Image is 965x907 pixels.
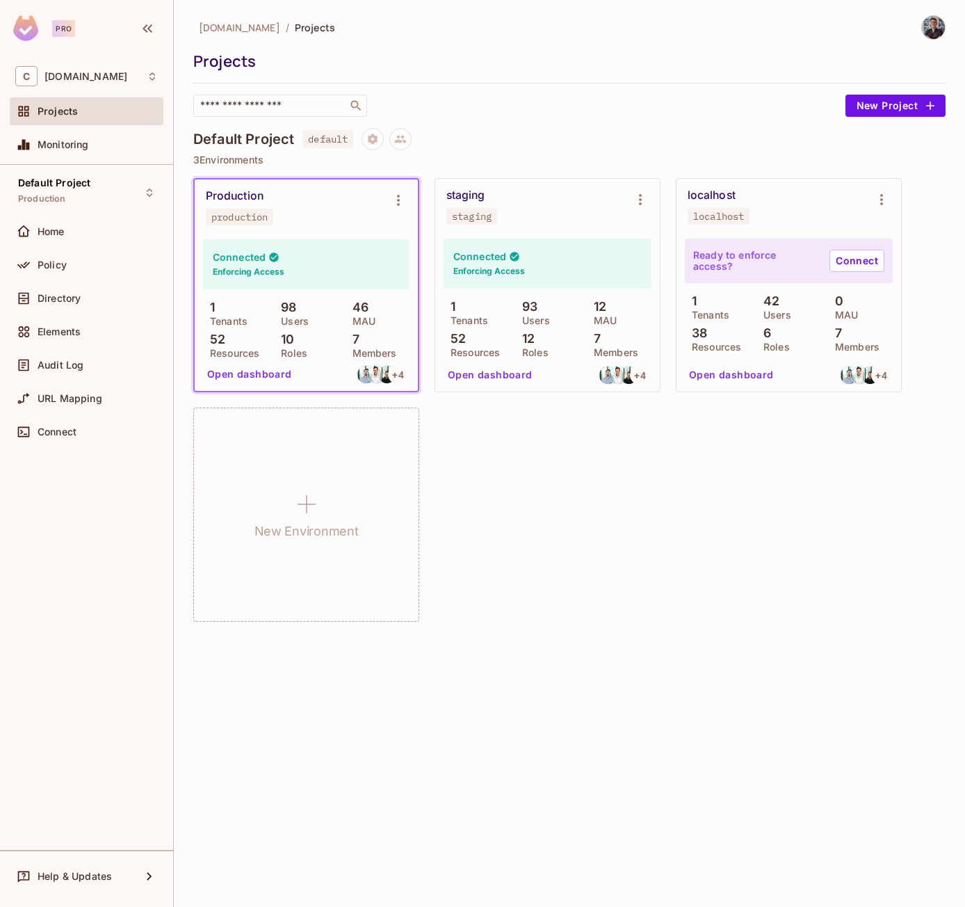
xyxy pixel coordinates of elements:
[211,211,268,223] div: production
[828,310,858,321] p: MAU
[378,366,396,383] img: guilherme.leao@casadosventos.com.br
[756,294,779,308] p: 42
[203,348,259,359] p: Resources
[685,342,741,353] p: Resources
[38,226,65,237] span: Home
[44,71,127,82] span: Workspace: casadosventos.com.br
[203,316,248,327] p: Tenants
[38,139,89,150] span: Monitoring
[38,360,83,371] span: Audit Log
[828,342,879,353] p: Members
[384,186,412,214] button: Environment settings
[875,371,886,380] span: + 4
[515,332,535,346] p: 12
[286,21,289,34] li: /
[295,21,335,34] span: Projects
[193,51,939,72] div: Projects
[693,211,744,222] div: localhost
[756,310,791,321] p: Users
[38,871,112,882] span: Help & Updates
[13,15,38,41] img: SReyMgAAAABJRU5ErkJggg==
[453,250,506,263] h4: Connected
[828,326,842,340] p: 7
[202,364,298,386] button: Open dashboard
[38,326,81,337] span: Elements
[254,521,359,542] h1: New Environment
[587,300,606,314] p: 12
[587,332,601,346] p: 7
[444,347,500,358] p: Resources
[193,131,294,147] h4: Default Project
[845,95,946,117] button: New Project
[392,370,403,380] span: + 4
[18,193,66,204] span: Production
[38,426,76,438] span: Connect
[206,189,263,203] div: Production
[274,332,294,346] p: 10
[685,310,729,321] p: Tenants
[515,300,537,314] p: 93
[274,316,309,327] p: Users
[828,294,843,308] p: 0
[756,326,771,340] p: 6
[193,154,946,166] p: 3 Environments
[626,186,654,214] button: Environment settings
[756,342,790,353] p: Roles
[346,348,397,359] p: Members
[213,250,266,264] h4: Connected
[444,315,488,326] p: Tenants
[38,106,78,117] span: Projects
[453,265,525,278] h6: Enforcing Access
[213,266,284,278] h6: Enforcing Access
[38,259,67,271] span: Policy
[851,367,868,384] img: leonardo.silva@casadosventos.com.br
[599,367,617,384] img: weiber.souza@casadosventos.com.br
[15,66,38,86] span: C
[442,364,538,387] button: Open dashboard
[861,367,879,384] img: guilherme.leao@casadosventos.com.br
[362,135,384,148] span: Project settings
[446,188,485,202] div: staging
[346,316,375,327] p: MAU
[357,366,375,383] img: weiber.souza@casadosventos.com.br
[587,315,617,326] p: MAU
[515,347,549,358] p: Roles
[203,300,215,314] p: 1
[203,332,225,346] p: 52
[199,21,280,34] span: [DOMAIN_NAME]
[841,367,858,384] img: weiber.souza@casadosventos.com.br
[274,300,296,314] p: 98
[868,186,895,214] button: Environment settings
[444,300,455,314] p: 1
[302,130,353,148] span: default
[688,188,736,202] div: localhost
[18,177,90,188] span: Default Project
[685,326,707,340] p: 38
[368,366,385,383] img: leonardo.silva@casadosventos.com.br
[452,211,492,222] div: staging
[38,393,102,404] span: URL Mapping
[693,250,818,272] p: Ready to enforce access?
[922,16,945,39] img: Nuno Paula
[346,332,359,346] p: 7
[634,371,645,380] span: + 4
[829,250,884,272] a: Connect
[610,367,627,384] img: leonardo.silva@casadosventos.com.br
[683,364,779,387] button: Open dashboard
[52,20,75,37] div: Pro
[274,348,307,359] p: Roles
[346,300,368,314] p: 46
[444,332,466,346] p: 52
[587,347,638,358] p: Members
[685,294,697,308] p: 1
[515,315,550,326] p: Users
[620,367,638,384] img: guilherme.leao@casadosventos.com.br
[38,293,81,304] span: Directory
